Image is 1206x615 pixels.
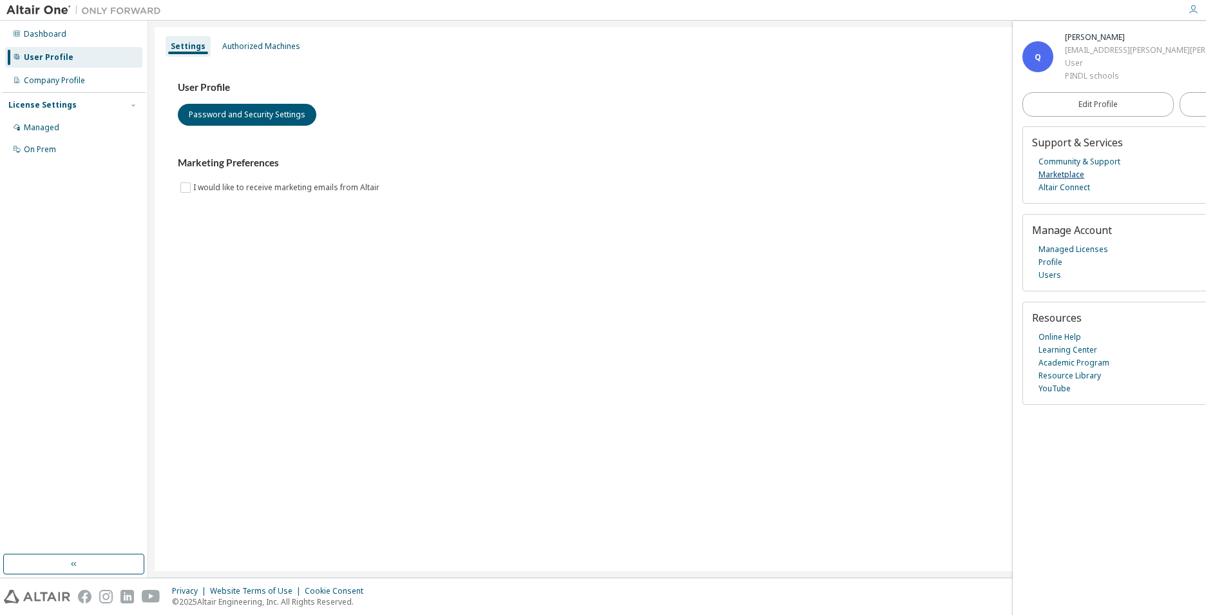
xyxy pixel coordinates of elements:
[1038,369,1101,382] a: Resource Library
[1035,52,1041,63] span: Q
[178,81,1176,94] h3: User Profile
[8,100,77,110] div: License Settings
[1038,181,1090,194] a: Altair Connect
[1032,135,1123,150] span: Support & Services
[172,586,210,596] div: Privacy
[1032,311,1082,325] span: Resources
[4,590,70,603] img: altair_logo.svg
[172,596,371,607] p: © 2025 Altair Engineering, Inc. All Rights Reserved.
[222,41,300,52] div: Authorized Machines
[1038,243,1108,256] a: Managed Licenses
[142,590,160,603] img: youtube.svg
[1032,223,1112,237] span: Manage Account
[1038,331,1081,344] a: Online Help
[24,75,85,86] div: Company Profile
[1038,382,1071,395] a: YouTube
[1038,344,1097,356] a: Learning Center
[24,144,56,155] div: On Prem
[24,29,66,39] div: Dashboard
[1038,168,1084,181] a: Marketplace
[99,590,113,603] img: instagram.svg
[1038,256,1062,269] a: Profile
[24,122,59,133] div: Managed
[1038,155,1120,168] a: Community & Support
[193,180,382,195] label: I would like to receive marketing emails from Altair
[178,157,1176,170] h3: Marketing Preferences
[1038,356,1109,369] a: Academic Program
[210,586,305,596] div: Website Terms of Use
[1078,99,1118,110] span: Edit Profile
[305,586,371,596] div: Cookie Consent
[178,104,316,126] button: Password and Security Settings
[1022,92,1174,117] a: Edit Profile
[24,52,73,63] div: User Profile
[6,4,167,17] img: Altair One
[171,41,206,52] div: Settings
[78,590,91,603] img: facebook.svg
[120,590,134,603] img: linkedin.svg
[1038,269,1061,282] a: Users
